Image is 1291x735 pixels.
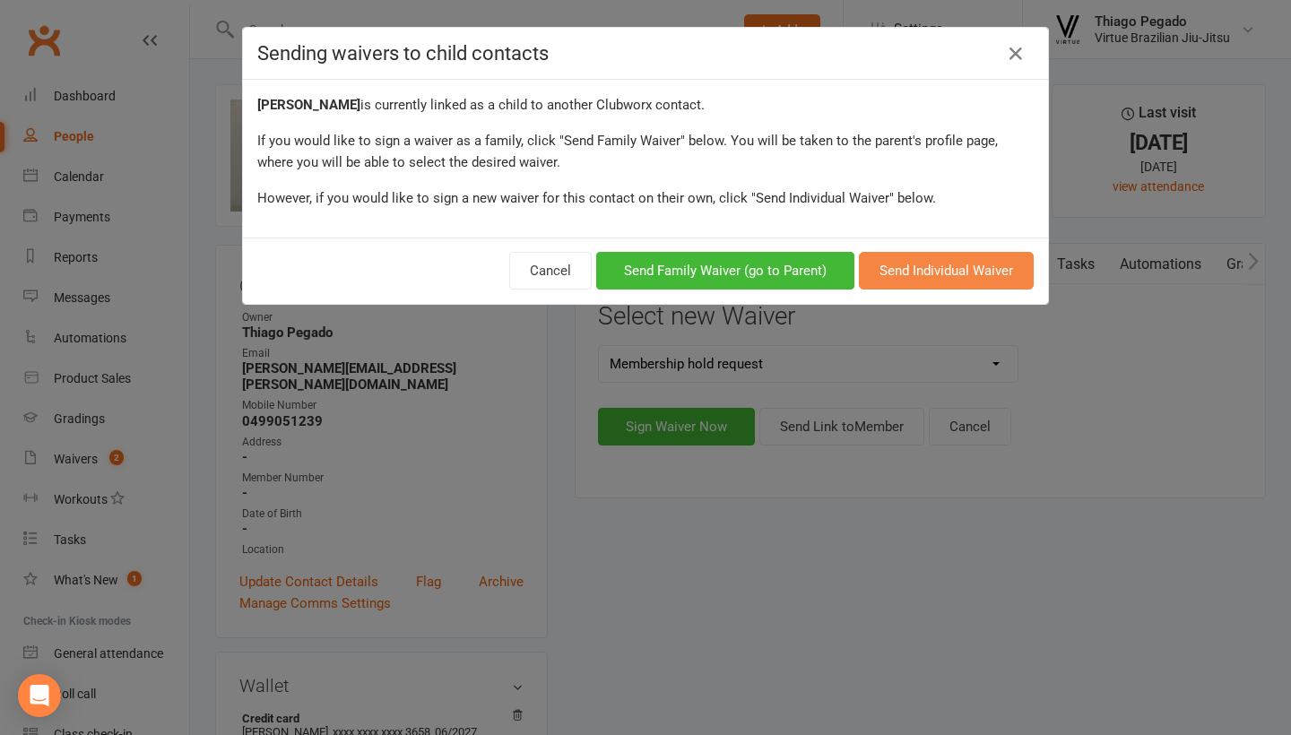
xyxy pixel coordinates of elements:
[257,42,1034,65] h4: Sending waivers to child contacts
[596,252,854,290] button: Send Family Waiver (go to Parent)
[18,674,61,717] div: Open Intercom Messenger
[257,130,1034,173] div: If you would like to sign a waiver as a family, click "Send Family Waiver" below. You will be tak...
[257,94,1034,116] div: is currently linked as a child to another Clubworx contact.
[1001,39,1030,68] a: Close
[257,187,1034,209] div: However, if you would like to sign a new waiver for this contact on their own, click "Send Indivi...
[257,97,360,113] strong: [PERSON_NAME]
[859,252,1034,290] button: Send Individual Waiver
[509,252,592,290] button: Cancel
